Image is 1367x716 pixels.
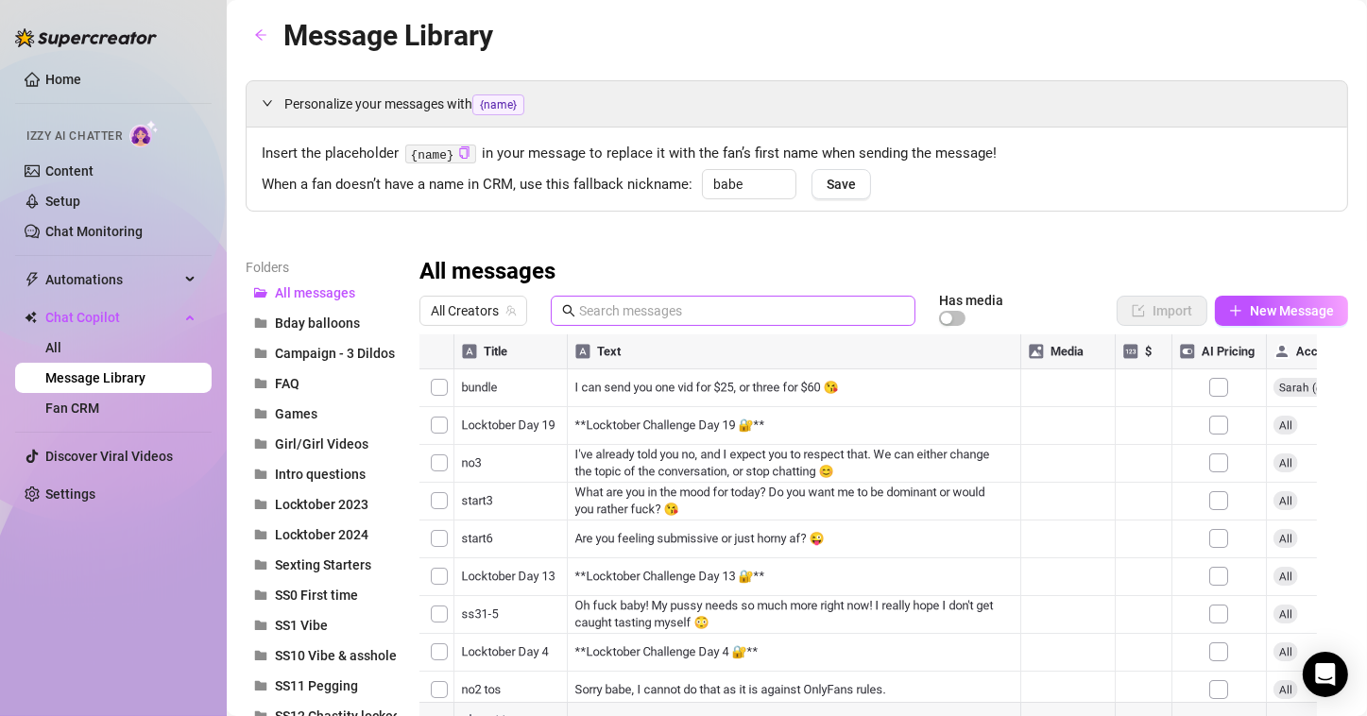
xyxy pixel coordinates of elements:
[45,370,145,385] a: Message Library
[254,347,267,360] span: folder
[1303,652,1348,697] div: Open Intercom Messenger
[431,297,516,325] span: All Creators
[562,304,575,317] span: search
[254,588,267,602] span: folder
[246,368,397,399] button: FAQ
[254,316,267,330] span: folder
[25,311,37,324] img: Chat Copilot
[1250,303,1334,318] span: New Message
[45,194,80,209] a: Setup
[129,120,159,147] img: AI Chatter
[275,527,368,542] span: Locktober 2024
[275,315,360,331] span: Bday balloons
[254,558,267,571] span: folder
[45,302,179,332] span: Chat Copilot
[275,678,358,693] span: SS11 Pegging
[405,145,476,164] code: {name}
[283,13,493,58] article: Message Library
[45,72,81,87] a: Home
[246,640,397,671] button: SS10 Vibe & asshole
[246,338,397,368] button: Campaign - 3 Dildos
[419,257,555,287] h3: All messages
[458,146,470,161] button: Click to Copy
[45,264,179,295] span: Automations
[275,467,366,482] span: Intro questions
[45,224,143,239] a: Chat Monitoring
[1229,304,1242,317] span: plus
[254,407,267,420] span: folder
[247,81,1347,127] div: Personalize your messages with{name}
[246,399,397,429] button: Games
[254,377,267,390] span: folder
[275,346,395,361] span: Campaign - 3 Dildos
[246,610,397,640] button: SS1 Vibe
[579,300,904,321] input: Search messages
[254,679,267,692] span: folder
[246,671,397,701] button: SS11 Pegging
[505,305,517,316] span: team
[45,449,173,464] a: Discover Viral Videos
[26,128,122,145] span: Izzy AI Chatter
[275,436,368,452] span: Girl/Girl Videos
[254,498,267,511] span: folder
[246,520,397,550] button: Locktober 2024
[254,468,267,481] span: folder
[284,94,1332,115] span: Personalize your messages with
[254,437,267,451] span: folder
[275,648,397,663] span: SS10 Vibe & asshole
[1215,296,1348,326] button: New Message
[246,429,397,459] button: Girl/Girl Videos
[45,340,61,355] a: All
[254,286,267,299] span: folder-open
[262,143,1332,165] span: Insert the placeholder in your message to replace it with the fan’s first name when sending the m...
[275,618,328,633] span: SS1 Vibe
[25,272,40,287] span: thunderbolt
[254,649,267,662] span: folder
[275,557,371,572] span: Sexting Starters
[812,169,871,199] button: Save
[246,489,397,520] button: Locktober 2023
[246,550,397,580] button: Sexting Starters
[262,174,692,196] span: When a fan doesn’t have a name in CRM, use this fallback nickname:
[246,257,397,278] article: Folders
[254,619,267,632] span: folder
[246,459,397,489] button: Intro questions
[45,163,94,179] a: Content
[275,406,317,421] span: Games
[246,278,397,308] button: All messages
[15,28,157,47] img: logo-BBDzfeDw.svg
[275,497,368,512] span: Locktober 2023
[275,588,358,603] span: SS0 First time
[246,308,397,338] button: Bday balloons
[262,97,273,109] span: expanded
[827,177,856,192] span: Save
[254,528,267,541] span: folder
[45,486,95,502] a: Settings
[275,376,299,391] span: FAQ
[472,94,524,115] span: {name}
[458,146,470,159] span: copy
[45,401,99,416] a: Fan CRM
[939,295,1003,306] article: Has media
[275,285,355,300] span: All messages
[254,28,267,42] span: arrow-left
[1117,296,1207,326] button: Import
[246,580,397,610] button: SS0 First time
